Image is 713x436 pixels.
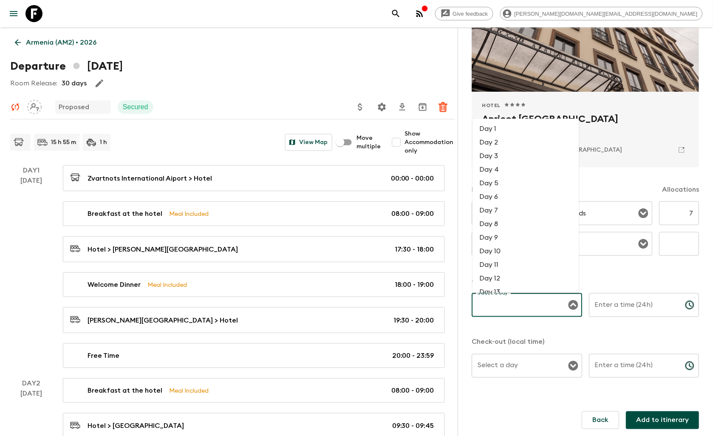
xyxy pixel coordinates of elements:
[589,354,679,378] input: hh:mm
[10,34,101,51] a: Armenia (AM2) • 2026
[472,184,494,195] p: Rooms
[88,244,238,255] p: Hotel > [PERSON_NAME][GEOGRAPHIC_DATA]
[473,149,579,163] li: Day 3
[626,411,699,429] button: Add to itinerary
[394,99,411,116] button: Download CSV
[21,176,42,368] div: [DATE]
[472,276,699,286] p: Check-in (local time)
[589,293,679,317] input: hh:mm
[123,102,148,112] p: Secured
[10,165,53,176] p: Day 1
[63,272,445,297] a: Welcome DinnerMeal Included18:00 - 19:00
[100,138,107,147] p: 1 h
[63,343,445,368] a: Free Time20:00 - 23:59
[482,102,501,109] span: Hotel
[63,378,445,403] a: Breakfast at the hotelMeal Included08:00 - 09:00
[10,78,57,88] p: Room Release:
[88,351,119,361] p: Free Time
[63,165,445,191] a: Zvartnots International Aiport > Hotel00:00 - 00:00
[662,184,699,195] p: Allocations
[435,7,493,20] a: Give feedback
[63,201,445,226] a: Breakfast at the hotelMeal Included08:00 - 09:00
[10,378,53,388] p: Day 2
[357,134,381,151] span: Move multiple
[473,231,579,244] li: Day 9
[568,360,580,372] button: Open
[448,11,493,17] span: Give feedback
[392,351,434,361] p: 20:00 - 23:59
[582,411,620,429] button: Back
[62,78,87,88] p: 30 days
[478,289,508,297] label: Select a day
[169,209,209,218] p: Meal Included
[392,421,434,431] p: 09:30 - 09:45
[169,386,209,395] p: Meal Included
[638,207,650,219] button: Open
[59,102,89,112] p: Proposed
[435,99,452,116] button: Delete
[473,190,579,204] li: Day 6
[472,337,699,347] p: Check-out (local time)
[473,176,579,190] li: Day 5
[118,100,153,114] div: Secured
[682,357,699,374] button: Choose time
[88,421,184,431] p: Hotel > [GEOGRAPHIC_DATA]
[10,102,20,112] svg: Unable to sync - Check prices and secured
[473,285,579,299] li: Day 13
[88,385,162,396] p: Breakfast at the hotel
[473,244,579,258] li: Day 10
[391,209,434,219] p: 08:00 - 09:00
[393,315,434,326] p: 19:30 - 20:00
[473,136,579,149] li: Day 2
[482,112,689,139] h2: Apricot [GEOGRAPHIC_DATA]
[414,99,431,116] button: Archive (Completed, Cancelled or Unsynced Departures only)
[473,217,579,231] li: Day 8
[473,258,579,272] li: Day 11
[5,5,22,22] button: menu
[26,37,96,48] p: Armenia (AM2) • 2026
[395,280,434,290] p: 18:00 - 19:00
[473,204,579,217] li: Day 7
[568,299,580,311] button: Close
[285,134,332,151] button: View Map
[63,236,445,262] a: Hotel > [PERSON_NAME][GEOGRAPHIC_DATA]17:30 - 18:00
[388,5,405,22] button: search adventures
[510,11,702,17] span: [PERSON_NAME][DOMAIN_NAME][EMAIL_ADDRESS][DOMAIN_NAME]
[391,173,434,184] p: 00:00 - 00:00
[27,102,42,109] span: Assign pack leader
[51,138,76,147] p: 15 h 55 m
[638,238,650,250] button: Open
[500,7,703,20] div: [PERSON_NAME][DOMAIN_NAME][EMAIL_ADDRESS][DOMAIN_NAME]
[682,297,699,314] button: Choose time
[88,280,141,290] p: Welcome Dinner
[473,122,579,136] li: Day 1
[352,99,369,116] button: Update Price, Early Bird Discount and Costs
[147,280,187,289] p: Meal Included
[473,163,579,176] li: Day 4
[395,244,434,255] p: 17:30 - 18:00
[405,130,455,155] span: Show Accommodation only
[63,307,445,333] a: [PERSON_NAME][GEOGRAPHIC_DATA] > Hotel19:30 - 20:00
[473,272,579,285] li: Day 12
[391,385,434,396] p: 08:00 - 09:00
[10,58,123,75] h1: Departure [DATE]
[88,173,212,184] p: Zvartnots International Aiport > Hotel
[88,209,162,219] p: Breakfast at the hotel
[88,315,238,326] p: [PERSON_NAME][GEOGRAPHIC_DATA] > Hotel
[373,99,390,116] button: Settings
